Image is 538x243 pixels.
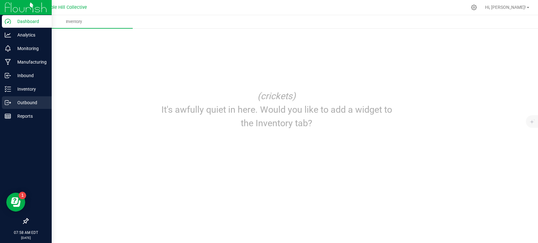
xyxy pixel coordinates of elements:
iframe: Resource center unread badge [19,192,26,199]
inline-svg: Analytics [5,32,11,38]
p: It's awfully quiet in here. Would you like to add a widget to the Inventory tab? [157,103,396,130]
div: Manage settings [470,4,478,10]
inline-svg: Outbound [5,99,11,106]
inline-svg: Manufacturing [5,59,11,65]
span: Temple Hill Collective [42,5,87,10]
p: 07:58 AM EDT [3,230,49,235]
span: Inventory [57,19,90,25]
p: Outbound [11,99,49,106]
iframe: Resource center [6,193,25,212]
p: Dashboard [11,18,49,25]
p: [DATE] [3,235,49,240]
p: Analytics [11,31,49,39]
inline-svg: Inbound [5,72,11,79]
inline-svg: Reports [5,113,11,119]
inline-svg: Monitoring [5,45,11,52]
inline-svg: Dashboard [5,18,11,25]
span: Hi, [PERSON_NAME]! [485,5,526,10]
i: (crickets) [257,91,296,101]
p: Reports [11,112,49,120]
p: Inventory [11,85,49,93]
p: Inbound [11,72,49,79]
a: Inventory [15,15,133,28]
inline-svg: Inventory [5,86,11,92]
p: Monitoring [11,45,49,52]
p: Manufacturing [11,58,49,66]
